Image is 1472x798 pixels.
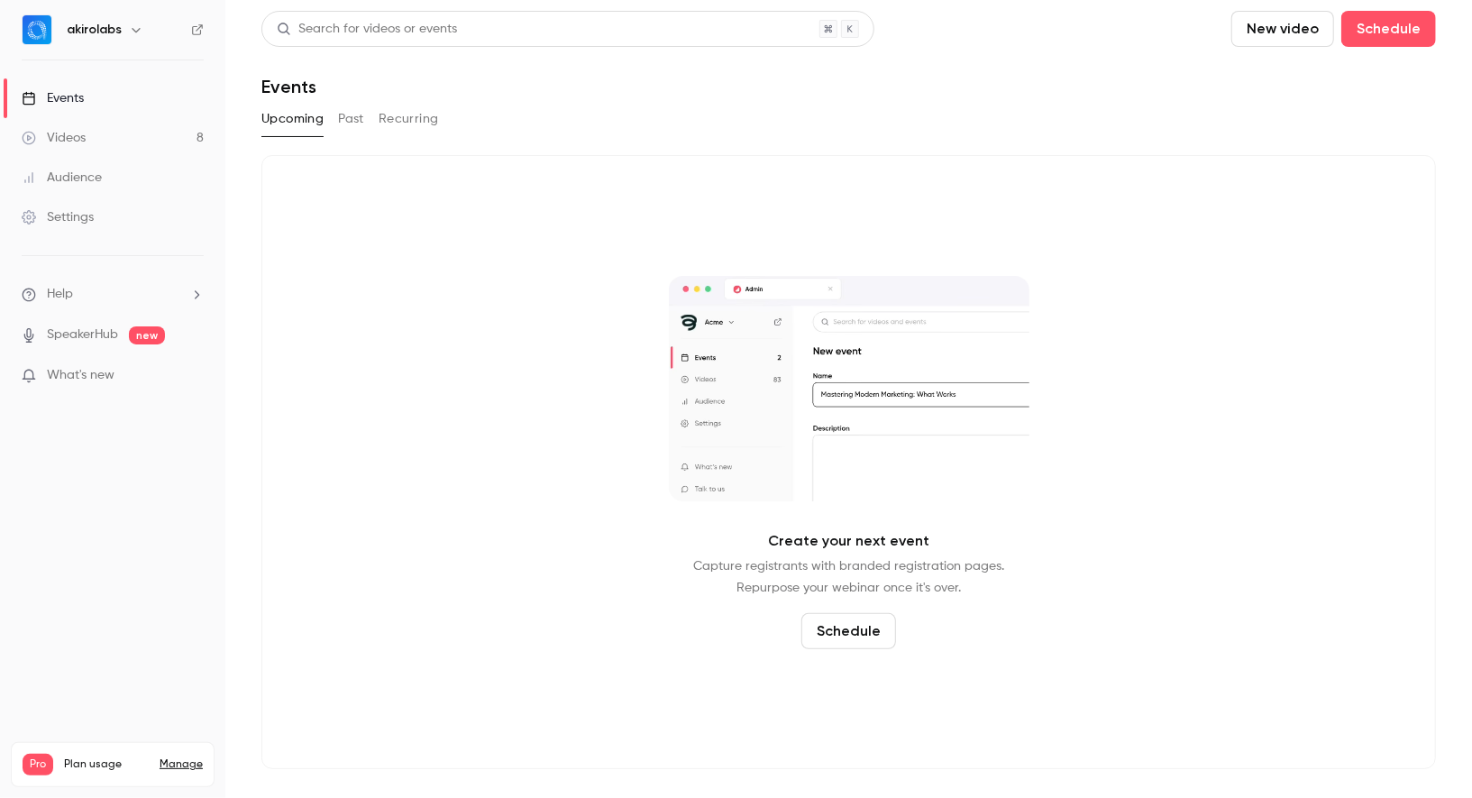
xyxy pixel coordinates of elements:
[22,208,94,226] div: Settings
[1341,11,1436,47] button: Schedule
[379,105,439,133] button: Recurring
[261,105,324,133] button: Upcoming
[801,613,896,649] button: Schedule
[22,89,84,107] div: Events
[129,326,165,344] span: new
[47,326,118,344] a: SpeakerHub
[338,105,364,133] button: Past
[22,129,86,147] div: Videos
[22,285,204,304] li: help-dropdown-opener
[23,754,53,775] span: Pro
[160,757,203,772] a: Manage
[67,21,122,39] h6: akirolabs
[768,530,929,552] p: Create your next event
[1231,11,1334,47] button: New video
[22,169,102,187] div: Audience
[693,555,1004,599] p: Capture registrants with branded registration pages. Repurpose your webinar once it's over.
[47,366,114,385] span: What's new
[47,285,73,304] span: Help
[64,757,149,772] span: Plan usage
[261,76,316,97] h1: Events
[277,20,457,39] div: Search for videos or events
[23,15,51,44] img: akirolabs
